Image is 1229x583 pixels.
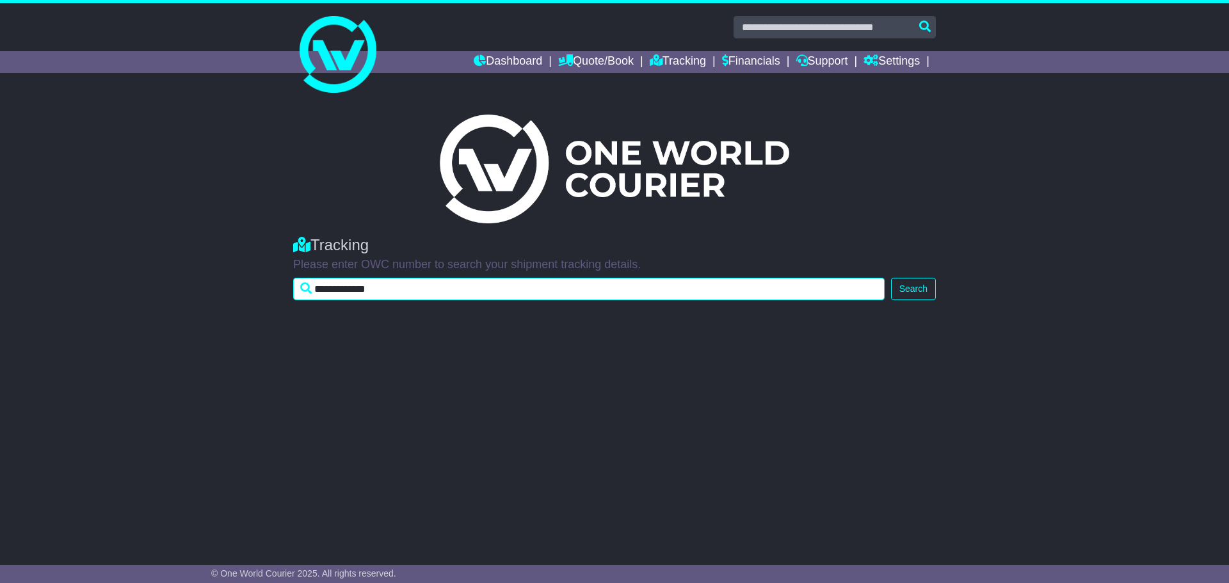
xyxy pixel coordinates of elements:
a: Support [796,51,848,73]
button: Search [891,278,936,300]
a: Tracking [650,51,706,73]
a: Financials [722,51,780,73]
div: Tracking [293,236,936,255]
p: Please enter OWC number to search your shipment tracking details. [293,258,936,272]
a: Quote/Book [558,51,634,73]
img: Light [440,115,789,223]
a: Dashboard [474,51,542,73]
a: Settings [864,51,920,73]
span: © One World Courier 2025. All rights reserved. [211,568,396,579]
